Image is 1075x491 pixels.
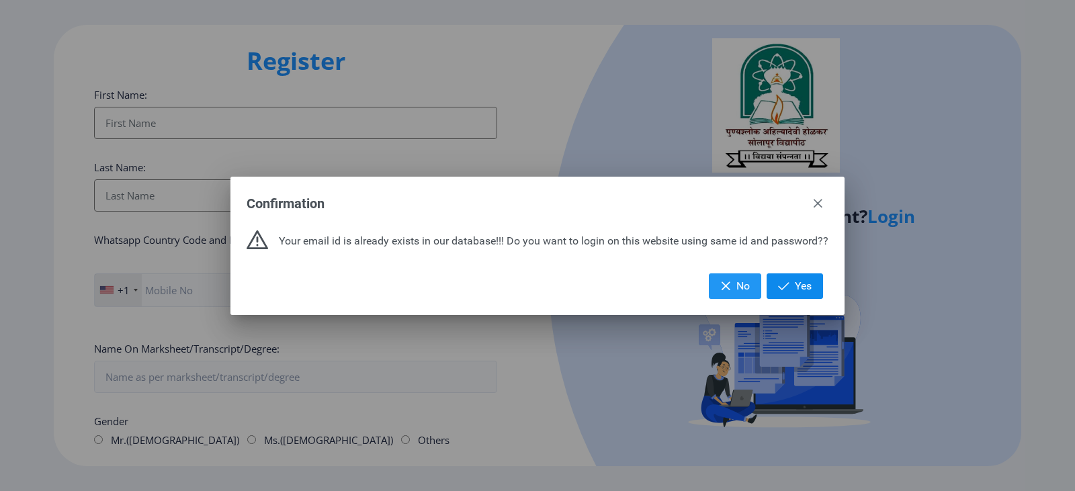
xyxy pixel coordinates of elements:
span: Yes [795,279,812,293]
button: Yes [767,273,823,299]
span: No [736,279,750,293]
button: No [709,273,761,299]
span: Confirmation [247,197,325,210]
span: Your email id is already exists in our database!!! Do you want to login on this website using sam... [279,234,828,248]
